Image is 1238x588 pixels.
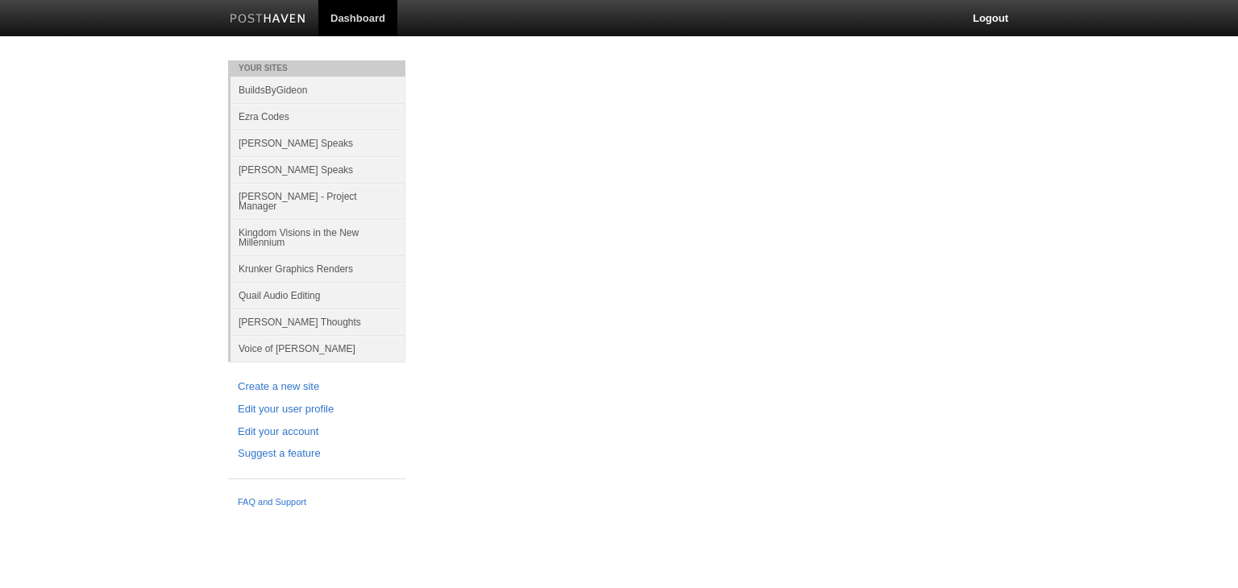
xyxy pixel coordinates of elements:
[231,156,405,183] a: [PERSON_NAME] Speaks
[230,14,306,26] img: Posthaven-bar
[238,424,396,441] a: Edit your account
[238,445,396,462] a: Suggest a feature
[231,255,405,282] a: Krunker Graphics Renders
[231,308,405,335] a: [PERSON_NAME] Thoughts
[238,379,396,395] a: Create a new site
[238,495,396,510] a: FAQ and Support
[238,401,396,418] a: Edit your user profile
[231,103,405,130] a: Ezra Codes
[228,60,405,77] li: Your Sites
[231,77,405,103] a: BuildsByGideon
[231,282,405,308] a: Quail Audio Editing
[231,335,405,362] a: Voice of [PERSON_NAME]
[231,183,405,219] a: [PERSON_NAME] - Project Manager
[231,130,405,156] a: [PERSON_NAME] Speaks
[231,219,405,255] a: Kingdom Visions in the New Millennium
